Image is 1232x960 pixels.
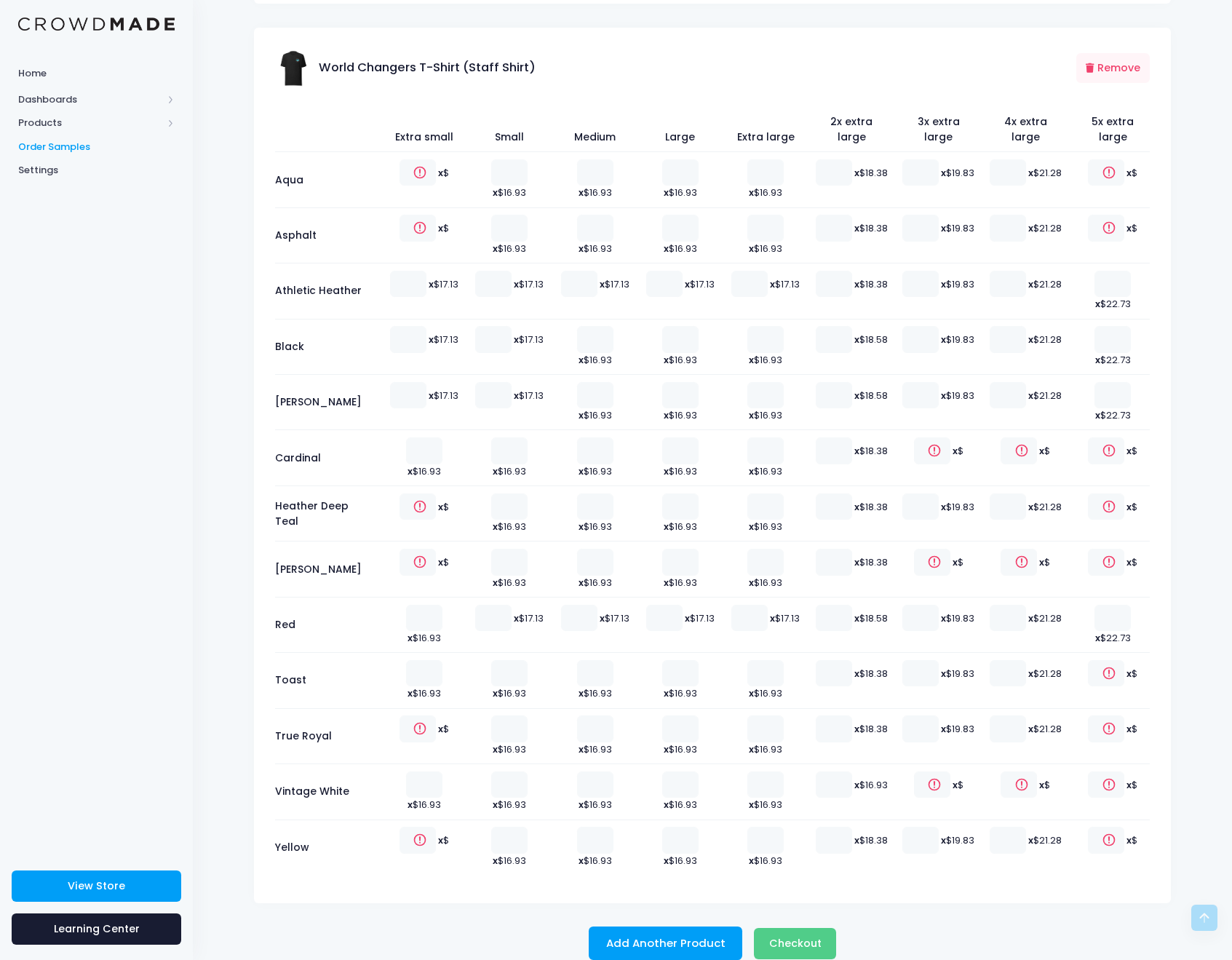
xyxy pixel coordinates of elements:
[664,798,697,812] span: $16.93
[514,333,544,346] span: $17.13
[438,722,449,736] span: $
[514,277,544,290] span: $17.13
[1088,549,1124,575] input: Out of Stock
[664,186,697,199] span: $16.93
[438,221,449,235] span: $
[275,764,381,820] td: Vintage White
[493,854,526,868] span: $16.93
[1028,611,1033,624] b: x
[854,277,859,290] b: x
[664,242,697,255] span: $16.93
[1095,408,1131,422] span: $22.73
[1088,771,1124,798] input: Out of Stock
[1095,353,1100,367] b: x
[664,686,669,700] b: x
[493,186,498,199] b: x
[275,263,381,319] td: Athletic Heather
[438,555,443,569] b: x
[664,854,669,868] b: x
[1039,444,1044,458] b: x
[854,611,888,624] span: $18.58
[854,388,888,402] span: $18.58
[1095,353,1131,367] span: $22.73
[600,611,605,624] b: x
[953,555,958,569] b: x
[770,611,775,624] b: x
[438,499,443,513] b: x
[493,686,526,700] span: $16.93
[685,611,715,624] span: $17.13
[664,464,669,478] b: x
[68,878,125,893] span: View Store
[275,375,381,430] td: [PERSON_NAME]
[664,408,669,422] b: x
[1028,666,1033,680] b: x
[854,499,888,513] span: $18.38
[941,499,946,513] b: x
[749,464,782,478] span: $16.93
[854,499,859,513] b: x
[493,520,526,533] span: $16.93
[1001,437,1037,464] input: Out of Stock
[275,708,381,763] td: True Royal
[749,798,782,812] span: $16.93
[493,742,498,756] b: x
[1126,555,1132,569] b: x
[854,555,888,569] span: $18.38
[749,186,754,199] b: x
[941,277,974,290] span: $19.83
[514,611,544,624] span: $17.13
[493,464,526,478] span: $16.93
[1126,555,1137,569] span: $
[749,242,782,255] span: $16.93
[664,742,697,756] span: $16.93
[854,777,859,791] b: x
[408,631,413,645] b: x
[579,186,612,199] span: $16.93
[941,221,946,235] b: x
[941,722,974,736] span: $19.83
[664,686,697,700] span: $16.93
[953,444,958,458] b: x
[854,166,888,180] span: $18.38
[854,333,859,346] b: x
[275,820,381,875] td: Yellow
[749,408,754,422] b: x
[941,333,946,346] b: x
[579,520,612,533] span: $16.93
[723,107,808,152] th: Extra large
[400,493,436,520] input: Out of Stock
[1095,297,1100,311] b: x
[579,798,612,812] span: $16.93
[579,576,612,590] span: $16.93
[953,555,963,569] span: $
[18,140,175,154] span: Order Samples
[953,444,963,458] span: $
[854,444,888,458] span: $18.38
[941,611,946,624] b: x
[808,107,895,152] th: 2x extra large
[685,277,690,290] b: x
[953,777,963,791] span: $
[749,242,754,255] b: x
[1028,166,1062,180] span: $21.28
[600,277,629,290] span: $17.13
[579,854,612,868] span: $16.93
[1039,444,1050,458] span: $
[579,242,584,255] b: x
[953,777,958,791] b: x
[579,353,584,367] b: x
[1088,159,1124,186] input: Out of Stock
[600,277,605,290] b: x
[275,207,381,263] td: Asphalt
[1126,666,1137,680] span: $
[600,611,629,624] span: $17.13
[579,186,584,199] b: x
[854,555,859,569] b: x
[514,611,519,624] b: x
[664,576,669,590] b: x
[408,631,441,645] span: $16.93
[854,666,888,680] span: $18.38
[493,186,526,199] span: $16.93
[400,549,436,575] input: Out of Stock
